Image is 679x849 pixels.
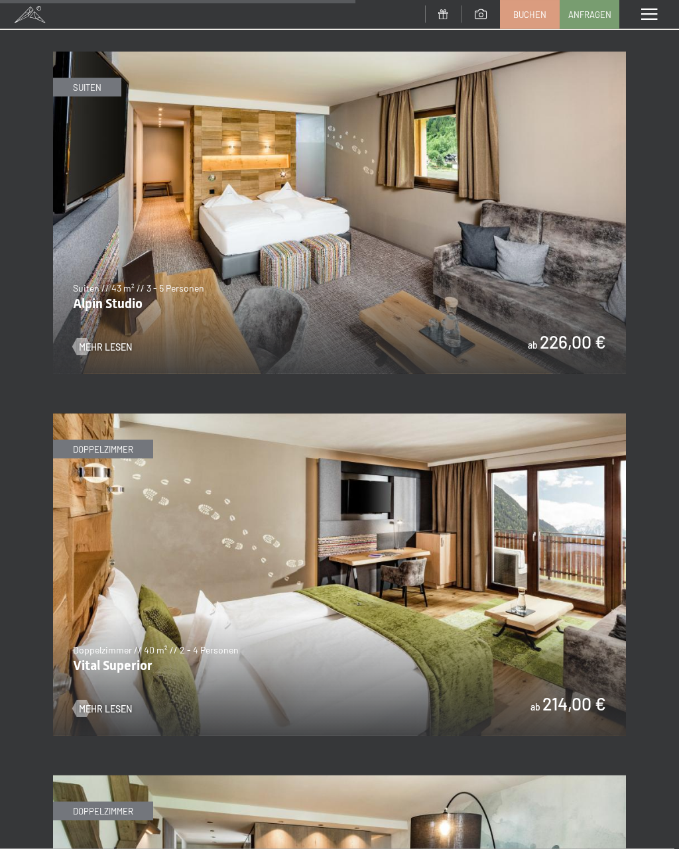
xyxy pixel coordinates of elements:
a: Junior [53,776,626,784]
span: Mehr Lesen [79,341,132,354]
a: Mehr Lesen [73,341,132,354]
a: Buchen [501,1,559,28]
span: Anfragen [568,9,611,21]
a: Mehr Lesen [73,703,132,716]
span: Mehr Lesen [79,703,132,716]
a: Alpin Studio [53,52,626,60]
img: Vital Superior [53,414,626,736]
span: Buchen [513,9,546,21]
img: Alpin Studio [53,52,626,374]
a: Vital Superior [53,414,626,422]
a: Anfragen [560,1,619,28]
